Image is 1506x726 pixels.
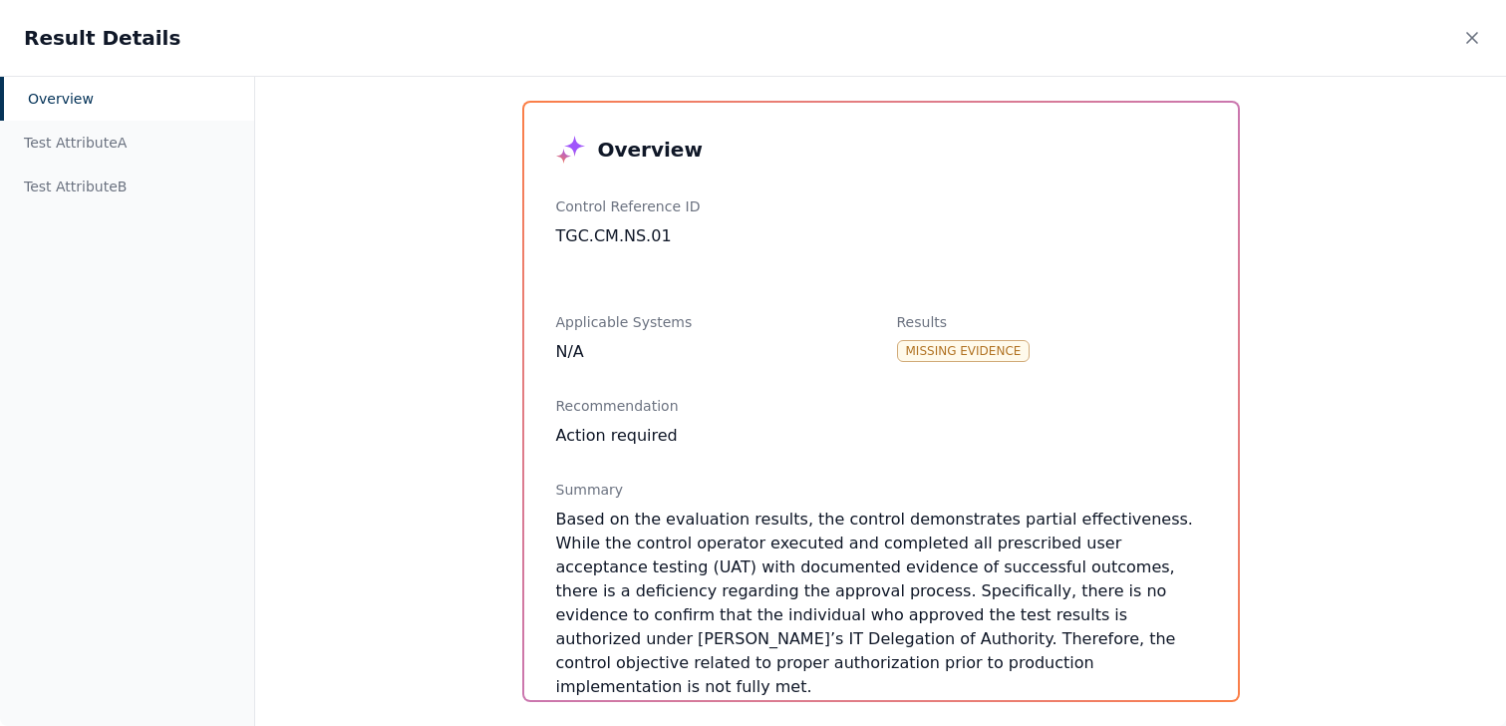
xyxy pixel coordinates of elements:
p: Based on the evaluation results, the control demonstrates partial effectiveness. While the contro... [556,508,1206,699]
div: Missing Evidence [897,340,1031,362]
div: Summary [556,480,1206,500]
div: Action required [556,424,1206,448]
div: Applicable Systems [556,312,865,332]
div: N/A [556,340,865,364]
h3: Overview [598,136,703,164]
div: Recommendation [556,396,1206,416]
h2: Result Details [24,24,180,52]
div: Control Reference ID [556,196,865,216]
div: TGC.CM.NS.01 [556,224,865,248]
div: Results [897,312,1206,332]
